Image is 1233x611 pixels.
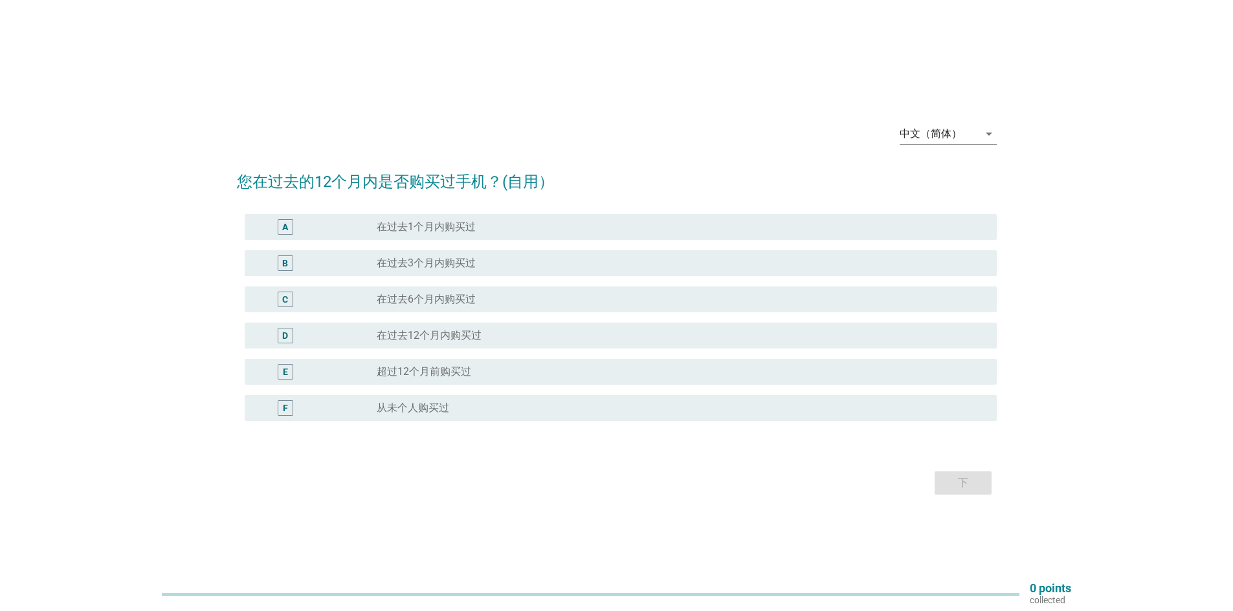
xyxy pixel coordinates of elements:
label: 超过12个月前购买过 [377,365,471,378]
label: 在过去6个月内购买过 [377,293,476,306]
div: 中文（简体） [900,128,962,140]
label: 在过去12个月内购买过 [377,329,482,342]
label: 在过去1个月内购买过 [377,220,476,233]
label: 在过去3个月内购买过 [377,257,476,270]
h2: 您在过去的12个月内是否购买过手机？(自用） [237,157,997,193]
div: A [282,220,288,233]
div: E [283,365,288,378]
i: arrow_drop_down [981,126,997,142]
div: F [283,401,288,414]
p: 0 points [1030,583,1071,594]
div: B [282,256,288,270]
div: D [282,328,288,342]
label: 从未个人购买过 [377,402,449,414]
p: collected [1030,594,1071,606]
div: C [282,292,288,306]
